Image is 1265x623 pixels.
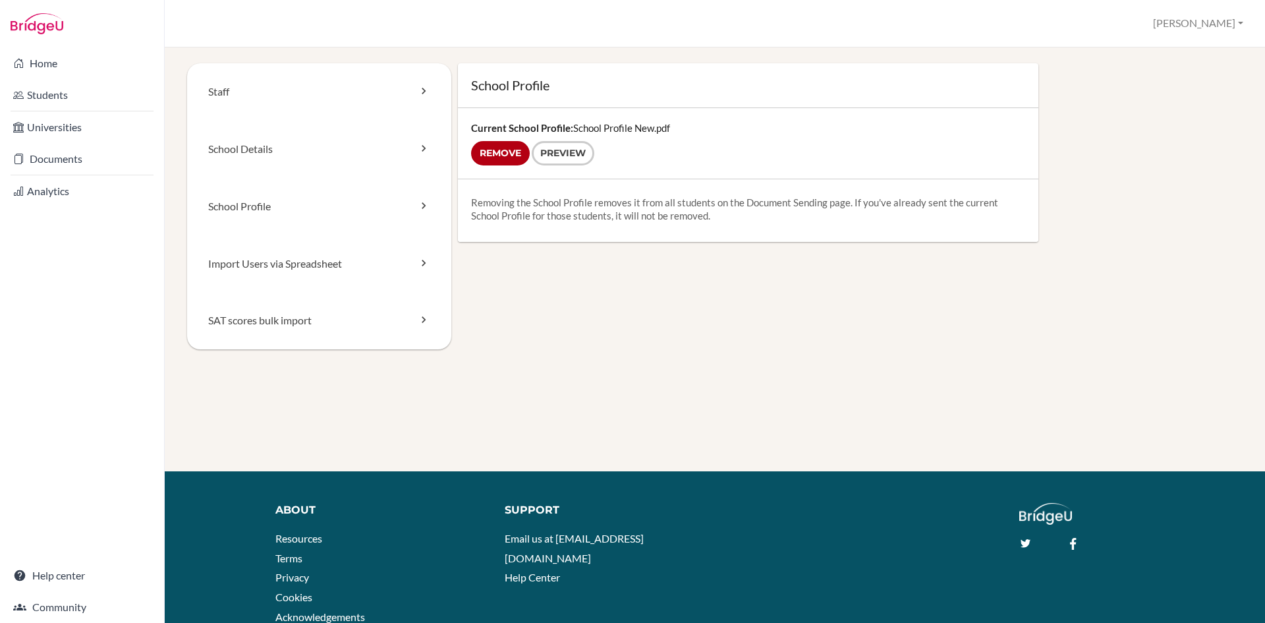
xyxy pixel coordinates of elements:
[3,146,161,172] a: Documents
[275,552,302,564] a: Terms
[458,108,1038,179] div: School Profile New.pdf
[187,292,451,349] a: SAT scores bulk import
[3,562,161,589] a: Help center
[275,532,322,545] a: Resources
[275,610,365,623] a: Acknowledgements
[471,196,1025,222] p: Removing the School Profile removes it from all students on the Document Sending page. If you've ...
[3,178,161,204] a: Analytics
[187,178,451,235] a: School Profile
[505,571,560,583] a: Help Center
[11,13,63,34] img: Bridge-U
[532,141,594,165] a: Preview
[3,50,161,76] a: Home
[1019,503,1073,525] img: logo_white@2x-f4f0deed5e89b7ecb1c2cc34c3e3d731f90f0f143d5ea2071677605dd97b5244.png
[275,571,309,583] a: Privacy
[187,121,451,178] a: School Details
[471,122,573,134] strong: Current School Profile:
[505,532,644,564] a: Email us at [EMAIL_ADDRESS][DOMAIN_NAME]
[3,82,161,108] a: Students
[505,503,703,518] div: Support
[275,503,486,518] div: About
[275,591,312,603] a: Cookies
[187,235,451,293] a: Import Users via Spreadsheet
[187,63,451,121] a: Staff
[3,594,161,620] a: Community
[1147,11,1249,36] button: [PERSON_NAME]
[471,76,1025,94] h1: School Profile
[471,141,530,165] input: Remove
[3,114,161,140] a: Universities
